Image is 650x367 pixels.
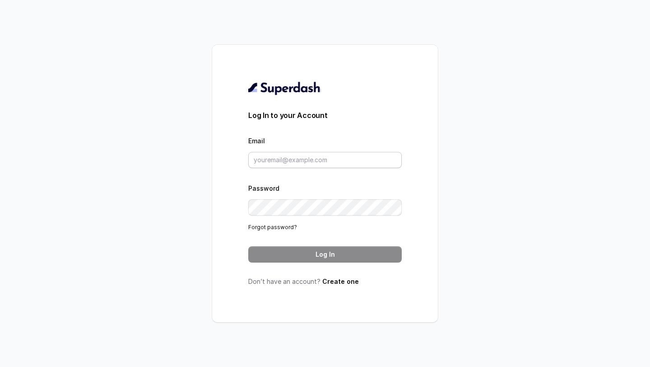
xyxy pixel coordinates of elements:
p: Don’t have an account? [248,277,402,286]
button: Log In [248,246,402,263]
h3: Log In to your Account [248,110,402,121]
a: Forgot password? [248,224,297,231]
img: light.svg [248,81,321,95]
input: youremail@example.com [248,152,402,168]
label: Email [248,137,265,145]
a: Create one [322,278,359,285]
label: Password [248,184,279,192]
